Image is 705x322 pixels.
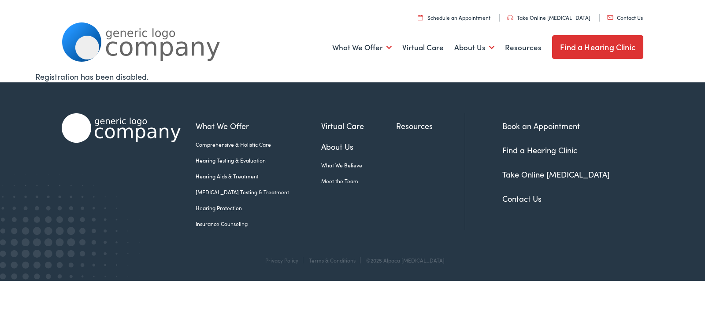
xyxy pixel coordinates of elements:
[196,172,321,180] a: Hearing Aids & Treatment
[552,35,643,59] a: Find a Hearing Clinic
[309,256,356,264] a: Terms & Conditions
[196,188,321,196] a: [MEDICAL_DATA] Testing & Treatment
[196,156,321,164] a: Hearing Testing & Evaluation
[454,31,494,64] a: About Us
[507,15,513,20] img: utility icon
[321,141,396,152] a: About Us
[321,177,396,185] a: Meet the Team
[502,120,580,131] a: Book an Appointment
[196,141,321,148] a: Comprehensive & Holistic Care
[332,31,392,64] a: What We Offer
[402,31,444,64] a: Virtual Care
[418,14,490,21] a: Schedule an Appointment
[507,14,590,21] a: Take Online [MEDICAL_DATA]
[502,193,542,204] a: Contact Us
[265,256,298,264] a: Privacy Policy
[502,169,610,180] a: Take Online [MEDICAL_DATA]
[321,161,396,169] a: What We Believe
[362,257,445,263] div: ©2025 Alpaca [MEDICAL_DATA]
[196,204,321,212] a: Hearing Protection
[607,15,613,20] img: utility icon
[396,120,465,132] a: Resources
[321,120,396,132] a: Virtual Care
[502,144,577,155] a: Find a Hearing Clinic
[196,120,321,132] a: What We Offer
[62,113,181,143] img: Alpaca Audiology
[505,31,542,64] a: Resources
[418,15,423,20] img: utility icon
[607,14,643,21] a: Contact Us
[196,220,321,228] a: Insurance Counseling
[35,70,670,82] div: Registration has been disabled.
